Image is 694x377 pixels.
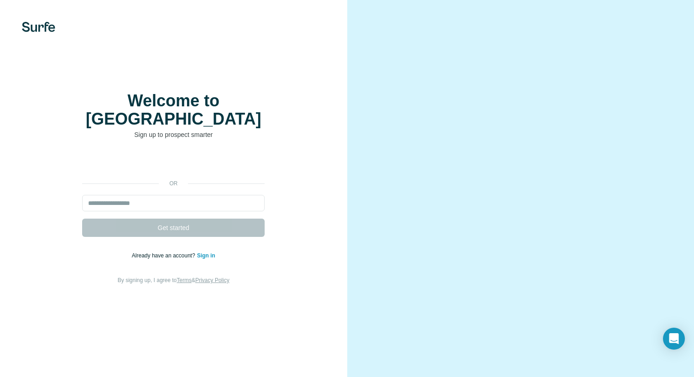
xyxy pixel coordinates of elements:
[663,328,685,350] div: Open Intercom Messenger
[78,153,269,173] iframe: Sign in with Google Button
[132,252,197,259] span: Already have an account?
[195,277,230,283] a: Privacy Policy
[118,277,230,283] span: By signing up, I agree to &
[82,92,265,128] h1: Welcome to [GEOGRAPHIC_DATA]
[159,179,188,188] p: or
[82,130,265,139] p: Sign up to prospect smarter
[177,277,192,283] a: Terms
[22,22,55,32] img: Surfe's logo
[197,252,215,259] a: Sign in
